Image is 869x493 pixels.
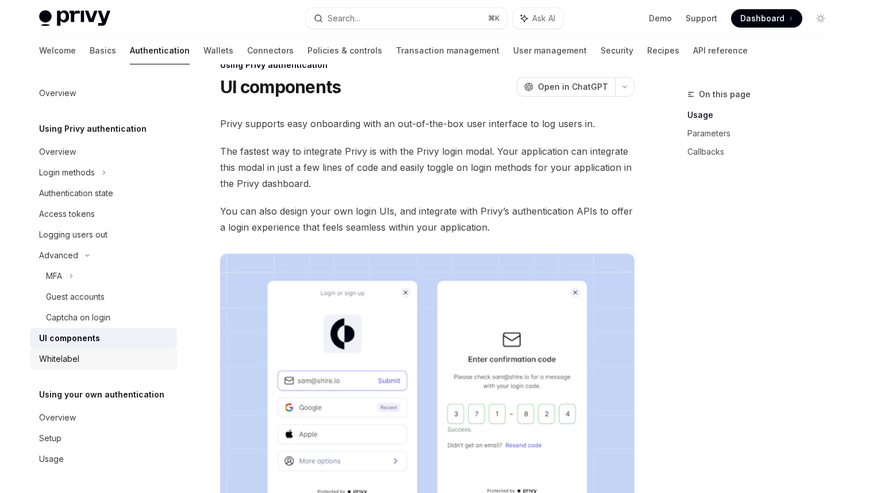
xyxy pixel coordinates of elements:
span: Open in ChatGPT [538,81,608,93]
a: Basics [90,37,116,64]
a: Policies & controls [307,37,382,64]
button: Toggle dark mode [812,9,830,28]
h1: UI components [220,77,341,97]
button: Open in ChatGPT [517,77,615,97]
a: Usage [687,106,839,124]
h5: Using Privy authentication [39,122,147,136]
div: Overview [39,145,76,159]
div: Captcha on login [46,311,110,324]
div: MFA [46,269,62,283]
a: Overview [30,83,177,104]
a: Overview [30,142,177,162]
span: On this page [699,87,751,101]
span: The fastest way to integrate Privy is with the Privy login modal. Your application can integrate ... [220,143,635,192]
div: Usage [39,452,64,466]
a: Whitelabel [30,349,177,369]
a: Welcome [39,37,76,64]
a: API reference [693,37,748,64]
a: Guest accounts [30,286,177,307]
a: Usage [30,449,177,469]
button: Search...⌘K [306,8,507,29]
a: Parameters [687,124,839,143]
span: Ask AI [532,13,555,24]
a: Captcha on login [30,307,177,328]
div: Login methods [39,166,95,179]
h5: Using your own authentication [39,388,164,402]
a: Recipes [647,37,679,64]
div: Using Privy authentication [220,59,635,71]
a: Overview [30,407,177,428]
a: Demo [649,13,672,24]
a: Authentication state [30,183,177,204]
span: Privy supports easy onboarding with an out-of-the-box user interface to log users in. [220,116,635,132]
div: Advanced [39,249,78,262]
span: ⌘ K [488,14,500,23]
a: Security [601,37,633,64]
div: Search... [328,12,360,25]
button: Ask AI [513,8,563,29]
a: UI components [30,328,177,349]
a: Wallets [203,37,233,64]
a: Transaction management [396,37,499,64]
span: Dashboard [740,13,785,24]
a: Dashboard [731,9,802,28]
div: Guest accounts [46,290,105,304]
div: Access tokens [39,207,95,221]
a: Setup [30,428,177,449]
div: Setup [39,431,61,445]
a: Connectors [247,37,294,64]
div: Whitelabel [39,352,79,366]
div: Overview [39,86,76,100]
div: Logging users out [39,228,107,242]
div: Overview [39,411,76,425]
div: Authentication state [39,186,113,200]
img: light logo [39,10,110,26]
a: Support [686,13,717,24]
a: Logging users out [30,224,177,245]
a: Access tokens [30,204,177,224]
a: Callbacks [687,143,839,161]
a: User management [513,37,587,64]
div: UI components [39,331,100,345]
span: You can also design your own login UIs, and integrate with Privy’s authentication APIs to offer a... [220,203,635,235]
a: Authentication [130,37,190,64]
